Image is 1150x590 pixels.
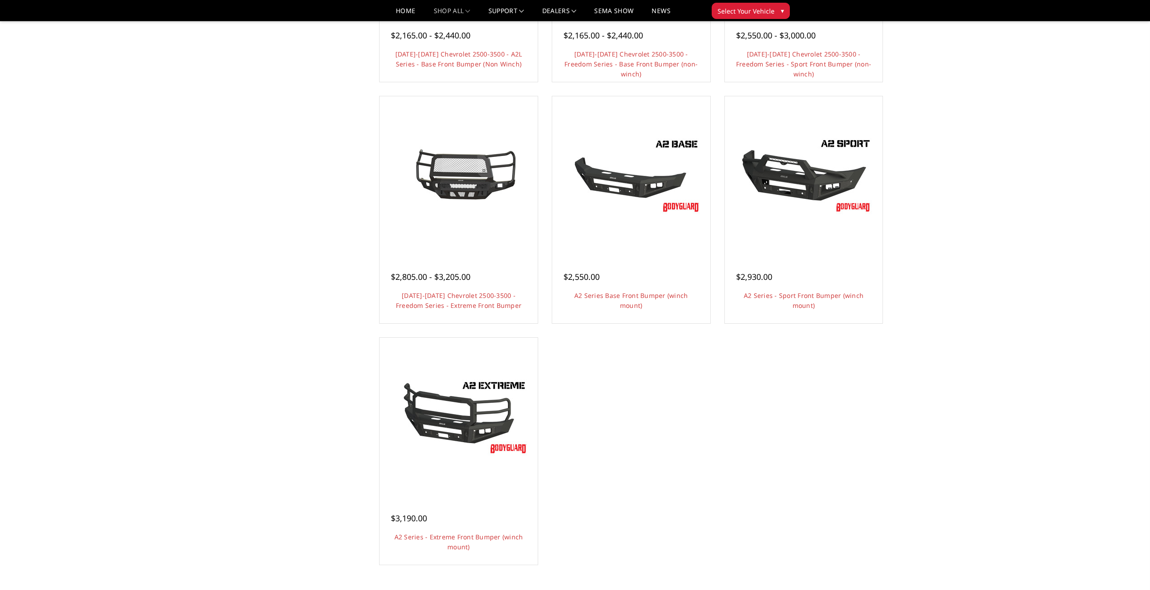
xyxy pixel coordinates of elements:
[396,291,521,310] a: [DATE]-[DATE] Chevrolet 2500-3500 - Freedom Series - Extreme Front Bumper
[396,8,415,21] a: Home
[736,30,816,41] span: $2,550.00 - $3,000.00
[554,99,708,252] a: A2 Series Base Front Bumper (winch mount) A2 Series Base Front Bumper (winch mount)
[712,3,790,19] button: Select Your Vehicle
[574,291,688,310] a: A2 Series Base Front Bumper (winch mount)
[563,30,643,41] span: $2,165.00 - $2,440.00
[394,533,523,551] a: A2 Series - Extreme Front Bumper (winch mount)
[781,6,784,15] span: ▾
[382,340,535,494] a: A2 Series - Extreme Front Bumper (winch mount) A2 Series - Extreme Front Bumper (winch mount)
[564,50,698,78] a: [DATE]-[DATE] Chevrolet 2500-3500 - Freedom Series - Base Front Bumper (non-winch)
[736,271,772,282] span: $2,930.00
[382,99,535,252] a: 2020-2023 Chevrolet 2500-3500 - Freedom Series - Extreme Front Bumper 2020-2023 Chevrolet 2500-35...
[736,50,871,78] a: [DATE]-[DATE] Chevrolet 2500-3500 - Freedom Series - Sport Front Bumper (non-winch)
[594,8,634,21] a: SEMA Show
[542,8,577,21] a: Dealers
[652,8,670,21] a: News
[395,50,522,68] a: [DATE]-[DATE] Chevrolet 2500-3500 - A2L Series - Base Front Bumper (Non Winch)
[391,30,470,41] span: $2,165.00 - $2,440.00
[434,8,470,21] a: shop all
[744,291,864,310] a: A2 Series - Sport Front Bumper (winch mount)
[718,6,774,16] span: Select Your Vehicle
[391,271,470,282] span: $2,805.00 - $3,205.00
[386,143,531,208] img: 2020-2023 Chevrolet 2500-3500 - Freedom Series - Extreme Front Bumper
[488,8,524,21] a: Support
[391,513,427,524] span: $3,190.00
[727,99,881,252] a: A2 Series - Sport Front Bumper (winch mount) A2 Series - Sport Front Bumper (winch mount)
[563,271,600,282] span: $2,550.00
